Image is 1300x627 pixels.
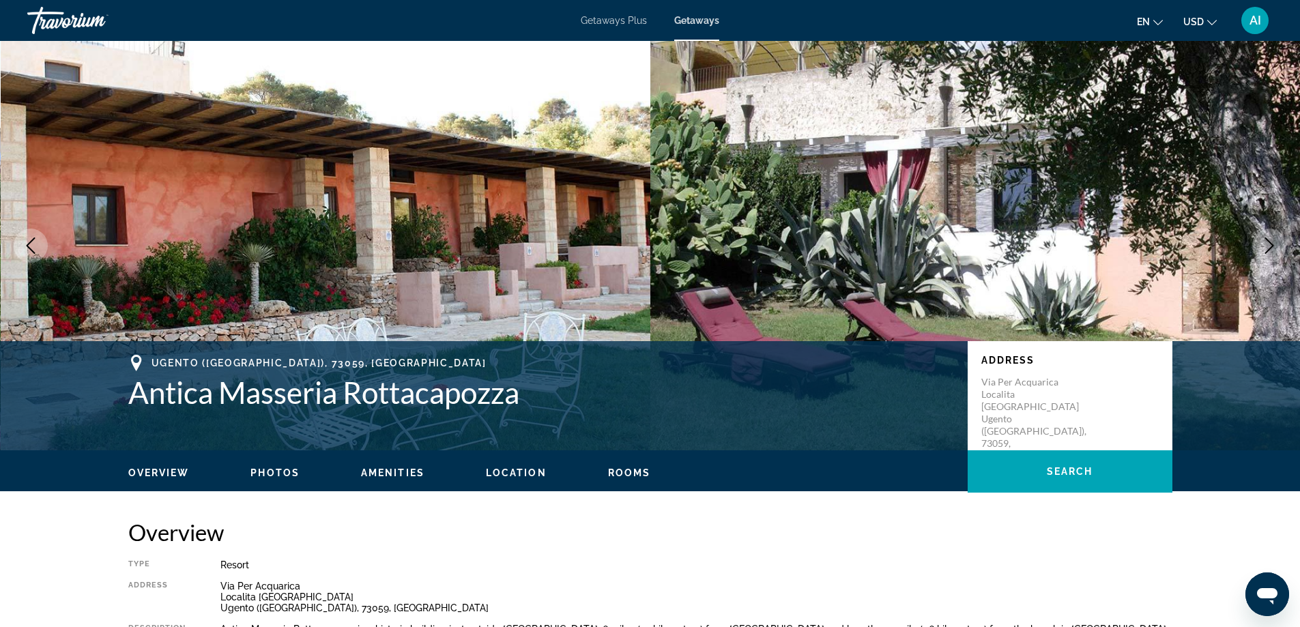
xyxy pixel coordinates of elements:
[151,358,487,368] span: Ugento ([GEOGRAPHIC_DATA]), 73059, [GEOGRAPHIC_DATA]
[608,467,651,478] span: Rooms
[220,581,1172,613] div: Via Per Acquarica Localita [GEOGRAPHIC_DATA] Ugento ([GEOGRAPHIC_DATA]), 73059, [GEOGRAPHIC_DATA]
[1252,229,1286,263] button: Next image
[1250,14,1261,27] span: AI
[486,467,547,479] button: Location
[128,375,954,410] h1: Antica Masseria Rottacapozza
[250,467,300,479] button: Photos
[361,467,424,478] span: Amenities
[27,3,164,38] a: Travorium
[1237,6,1273,35] button: User Menu
[128,581,186,613] div: Address
[981,376,1090,462] p: Via Per Acquarica Localita [GEOGRAPHIC_DATA] Ugento ([GEOGRAPHIC_DATA]), 73059, [GEOGRAPHIC_DATA]
[981,355,1159,366] p: Address
[1047,466,1093,477] span: Search
[674,15,719,26] a: Getaways
[1245,572,1289,616] iframe: Button to launch messaging window
[1183,12,1217,31] button: Change currency
[1137,12,1163,31] button: Change language
[608,467,651,479] button: Rooms
[220,559,1172,570] div: Resort
[128,467,190,479] button: Overview
[581,15,647,26] a: Getaways Plus
[128,467,190,478] span: Overview
[250,467,300,478] span: Photos
[128,559,186,570] div: Type
[1183,16,1204,27] span: USD
[361,467,424,479] button: Amenities
[1137,16,1150,27] span: en
[128,519,1172,546] h2: Overview
[486,467,547,478] span: Location
[14,229,48,263] button: Previous image
[968,450,1172,493] button: Search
